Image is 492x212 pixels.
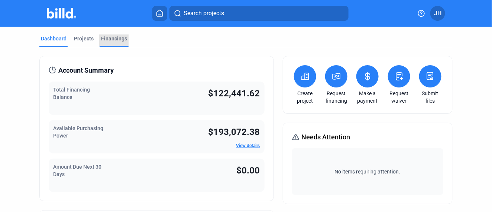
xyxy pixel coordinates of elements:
span: Account Summary [58,65,114,76]
span: Amount Due Next 30 Days [53,164,101,177]
span: No items requiring attention. [295,168,440,175]
span: Needs Attention [302,132,350,142]
div: Dashboard [41,35,67,42]
a: Request waiver [386,90,412,105]
a: View details [236,143,260,148]
span: Available Purchasing Power [53,125,103,139]
button: Search projects [169,6,349,21]
div: Projects [74,35,94,42]
span: Total Financing Balance [53,87,90,100]
a: Submit files [417,90,443,105]
span: $122,441.62 [208,88,260,99]
a: Make a payment [355,90,381,105]
a: Request financing [323,90,349,105]
img: Billd Company Logo [47,8,76,19]
button: JH [430,6,445,21]
span: $0.00 [237,165,260,176]
div: Financings [101,35,127,42]
a: Create project [292,90,318,105]
span: Search projects [184,9,224,18]
span: $193,072.38 [208,127,260,137]
span: JH [434,9,441,18]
